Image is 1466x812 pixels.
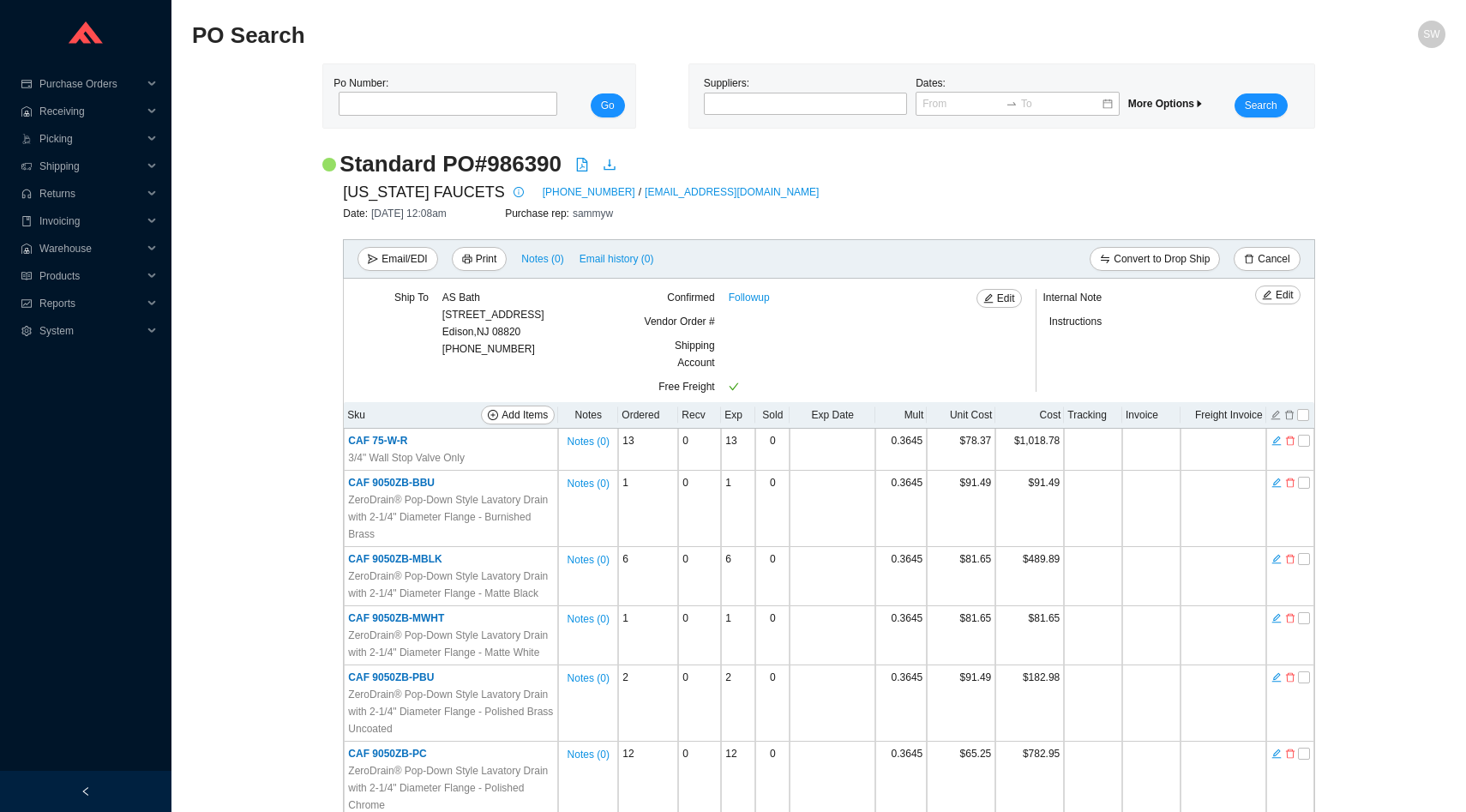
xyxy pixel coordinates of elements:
button: edit [1271,475,1283,487]
button: editEdit [976,289,1022,308]
div: Sku [347,406,555,424]
td: 2 [721,665,755,742]
td: 0.3645 [875,429,927,471]
a: [PHONE_NUMBER] [543,183,635,201]
span: Purchase Orders [39,70,142,98]
span: Print [476,250,497,268]
div: Po Number: [333,75,552,117]
th: Recv [678,402,721,429]
button: Notes (0) [567,474,610,486]
td: 6 [721,547,755,606]
button: delete [1284,746,1296,758]
input: To [1021,95,1101,112]
span: CAF 9050ZB-BBU [348,477,435,489]
td: $78.37 [927,429,995,471]
td: 0 [755,429,790,471]
span: Picking [39,125,142,153]
span: ZeroDrain® Pop-Down Style Lavatory Drain with 2-1/4" Diameter Flange - Matte White [348,627,554,661]
th: Ordered [618,402,678,429]
span: [DATE] 12:08am [371,208,447,220]
span: send [368,254,378,266]
span: Convert to Drop Ship [1114,250,1210,268]
button: edit [1271,670,1283,682]
a: file-pdf [575,158,589,175]
td: 0.3645 [875,547,927,606]
span: Email history (0) [580,250,654,268]
span: Internal Note [1042,292,1102,304]
button: delete [1283,407,1295,419]
th: Exp [721,402,755,429]
span: delete [1285,435,1295,447]
span: ZeroDrain® Pop-Down Style Lavatory Drain with 2-1/4" Diameter Flange - Burnished Brass [348,491,554,543]
span: edit [1271,748,1282,760]
span: edit [1271,435,1282,447]
span: to [1006,98,1018,110]
td: $81.65 [927,606,995,665]
button: Go [591,93,625,117]
button: edit [1271,433,1283,445]
button: editEdit [1255,286,1301,304]
th: Sold [755,402,790,429]
h2: Standard PO # 986390 [339,149,562,179]
td: 13 [618,429,678,471]
td: 0.3645 [875,665,927,742]
span: CAF 9050ZB-PC [348,748,426,760]
span: Notes ( 0 ) [568,611,610,628]
h2: PO Search [192,21,1133,51]
td: 0 [755,547,790,606]
span: edit [1271,671,1282,683]
button: Notes (0) [567,610,610,622]
td: 0 [678,606,721,665]
td: 0 [755,665,790,742]
th: Mult [875,402,927,429]
span: Notes ( 0 ) [568,475,610,492]
span: System [39,317,142,345]
td: 1 [721,471,755,547]
span: ZeroDrain® Pop-Down Style Lavatory Drain with 2-1/4" Diameter Flange - Polished Brass Uncoated [348,686,554,737]
button: Notes (0) [567,432,610,444]
div: Dates: [911,75,1124,117]
span: 3/4" Wall Stop Valve Only [348,449,465,466]
span: plus-circle [488,410,498,422]
td: 0 [678,547,721,606]
span: Purchase rep: [505,208,573,220]
span: ZeroDrain® Pop-Down Style Lavatory Drain with 2-1/4" Diameter Flange - Matte Black [348,568,554,602]
button: sendEmail/EDI [357,247,437,271]
button: edit [1271,551,1283,563]
th: Exp Date [790,402,875,429]
span: check [729,382,739,392]
td: $81.65 [995,606,1064,665]
span: Ship To [394,292,429,304]
td: 1 [721,606,755,665]
span: Vendor Order # [645,316,715,328]
button: Notes (0) [520,250,564,262]
button: edit [1271,611,1283,623]
span: Shipping Account [675,340,715,369]
button: delete [1284,433,1296,445]
th: Cost [995,402,1064,429]
th: Tracking [1064,402,1122,429]
a: [EMAIL_ADDRESS][DOMAIN_NAME] [645,183,819,201]
span: fund [21,298,33,309]
td: 1 [618,606,678,665]
td: $489.89 [995,547,1064,606]
span: Free Freight [658,381,714,393]
span: Returns [39,180,142,208]
td: $182.98 [995,665,1064,742]
td: $91.49 [927,665,995,742]
div: Suppliers: [700,75,912,117]
div: [PHONE_NUMBER] [442,289,544,358]
td: $91.49 [995,471,1064,547]
td: $1,018.78 [995,429,1064,471]
span: edit [983,293,994,305]
span: Edit [1276,286,1294,304]
span: Invoicing [39,208,142,235]
span: CAF 9050ZB-MBLK [348,553,442,565]
span: setting [21,326,33,336]
span: Warehouse [39,235,142,262]
span: Edit [997,290,1015,307]
span: customer-service [21,189,33,199]
span: delete [1244,254,1254,266]
span: swap [1100,254,1110,266]
button: printerPrint [452,247,508,271]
